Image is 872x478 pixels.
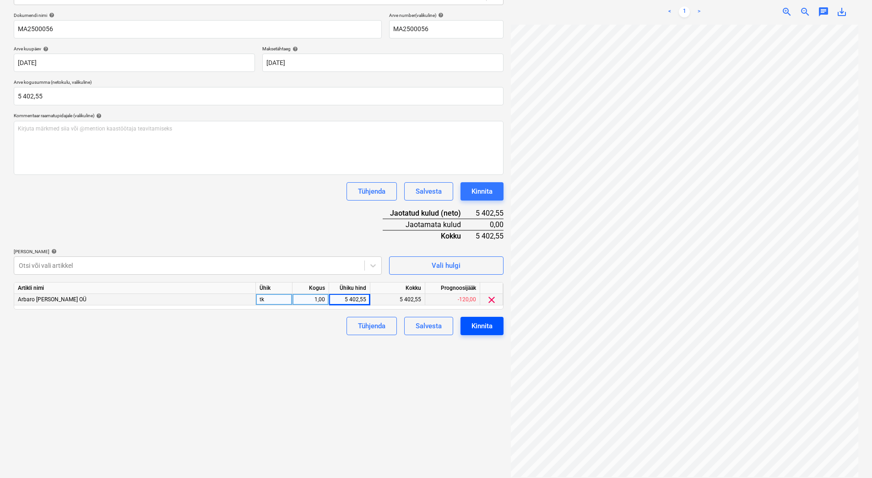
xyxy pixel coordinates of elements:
[416,185,442,197] div: Salvesta
[404,317,453,335] button: Salvesta
[347,182,397,201] button: Tühjenda
[389,12,504,18] div: Arve number (valikuline)
[292,282,329,294] div: Kogus
[370,294,425,305] div: 5 402,55
[262,54,504,72] input: Tähtaega pole määratud
[679,6,690,17] a: Page 1 is your current page
[800,6,811,17] span: zoom_out
[358,185,385,197] div: Tühjenda
[14,20,382,38] input: Dokumendi nimi
[14,87,504,105] input: Arve kogusumma (netokulu, valikuline)
[14,12,382,18] div: Dokumendi nimi
[49,249,57,254] span: help
[425,294,480,305] div: -120,00
[836,6,847,17] span: save_alt
[471,185,493,197] div: Kinnita
[18,296,87,303] span: Arbaro Grupp OÜ
[693,6,704,17] a: Next page
[47,12,54,18] span: help
[41,46,49,52] span: help
[818,6,829,17] span: chat
[14,46,255,52] div: Arve kuupäev
[383,208,476,219] div: Jaotatud kulud (neto)
[370,282,425,294] div: Kokku
[476,208,504,219] div: 5 402,55
[425,282,480,294] div: Prognoosijääk
[460,182,504,201] button: Kinnita
[389,20,504,38] input: Arve number
[471,320,493,332] div: Kinnita
[476,230,504,241] div: 5 402,55
[416,320,442,332] div: Salvesta
[296,294,325,305] div: 1,00
[262,46,504,52] div: Maksetähtaeg
[291,46,298,52] span: help
[404,182,453,201] button: Salvesta
[781,6,792,17] span: zoom_in
[94,113,102,119] span: help
[329,282,370,294] div: Ühiku hind
[486,294,497,305] span: clear
[14,249,382,255] div: [PERSON_NAME]
[14,113,504,119] div: Kommentaar raamatupidajale (valikuline)
[436,12,444,18] span: help
[476,219,504,230] div: 0,00
[389,256,504,275] button: Vali hulgi
[347,317,397,335] button: Tühjenda
[14,54,255,72] input: Arve kuupäeva pole määratud.
[256,282,292,294] div: Ühik
[333,294,366,305] div: 5 402,55
[460,317,504,335] button: Kinnita
[358,320,385,332] div: Tühjenda
[14,79,504,87] p: Arve kogusumma (netokulu, valikuline)
[14,282,256,294] div: Artikli nimi
[432,260,460,272] div: Vali hulgi
[256,294,292,305] div: tk
[664,6,675,17] a: Previous page
[383,230,476,241] div: Kokku
[383,219,476,230] div: Jaotamata kulud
